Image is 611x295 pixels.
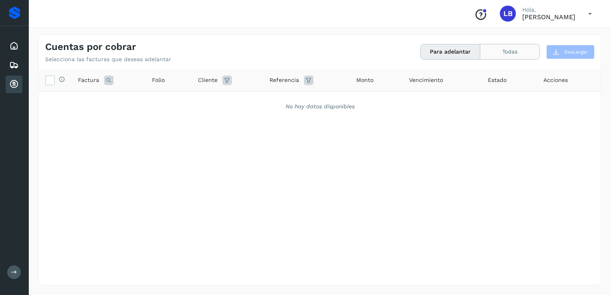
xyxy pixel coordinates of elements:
[198,76,218,84] span: Cliente
[152,76,165,84] span: Folio
[409,76,443,84] span: Vencimiento
[270,76,299,84] span: Referencia
[356,76,373,84] span: Monto
[488,76,507,84] span: Estado
[78,76,99,84] span: Factura
[6,76,22,93] div: Cuentas por cobrar
[480,44,539,59] button: Todas
[49,102,591,111] div: No hay datos disponibles
[546,45,595,59] button: Descargar
[421,44,480,59] button: Para adelantar
[6,56,22,74] div: Embarques
[522,13,575,21] p: Leticia Bolaños Serrano
[6,37,22,55] div: Inicio
[45,56,171,63] p: Selecciona las facturas que deseas adelantar
[564,48,588,56] span: Descargar
[45,41,136,53] h4: Cuentas por cobrar
[543,76,568,84] span: Acciones
[522,6,575,13] p: Hola,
